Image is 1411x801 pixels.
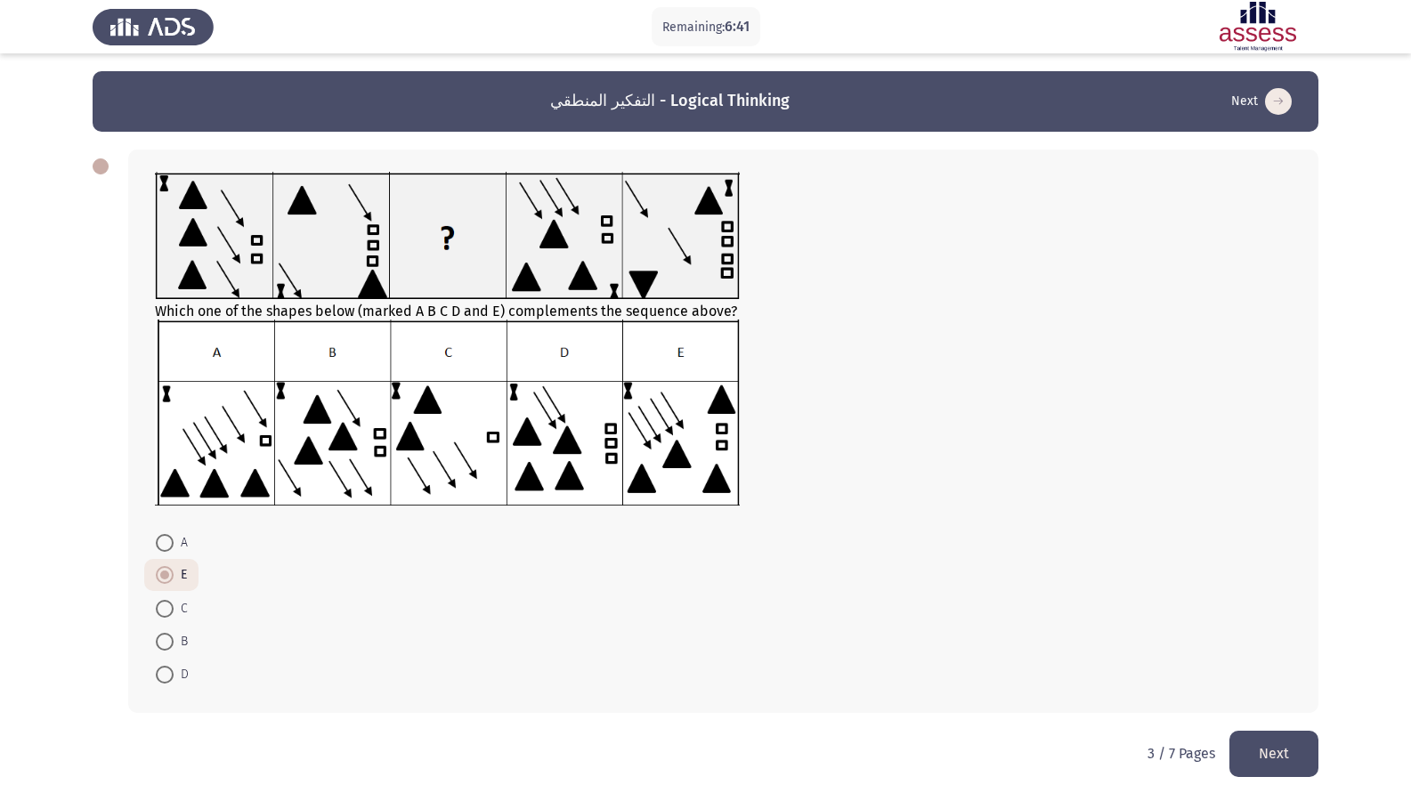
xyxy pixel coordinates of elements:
[155,172,1292,509] div: Which one of the shapes below (marked A B C D and E) complements the sequence above?
[174,532,188,554] span: A
[662,16,750,38] p: Remaining:
[1229,731,1318,776] button: load next page
[1197,2,1318,52] img: Assessment logo of Assessment En (Focus & 16PD)
[174,564,187,586] span: E
[174,631,188,652] span: B
[93,2,214,52] img: Assess Talent Management logo
[1147,745,1215,762] p: 3 / 7 Pages
[174,664,189,685] span: D
[1226,87,1297,116] button: load next page
[174,598,188,619] span: C
[550,90,790,112] h3: التفكير المنطقي - Logical Thinking
[155,172,740,299] img: UkFYYV8wODhfQS5wbmcxNjkxMzI5ODg1MDM0.png
[725,18,750,35] span: 6:41
[155,320,740,505] img: UkFYYV8wODhfQi5wbmcxNjkxMzI5ODk2OTU4.png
